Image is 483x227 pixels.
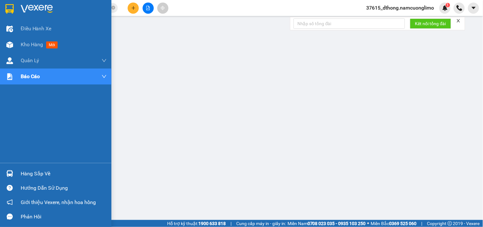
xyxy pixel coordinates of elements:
[6,73,13,80] img: solution-icon
[7,185,13,191] span: question-circle
[236,220,286,227] span: Cung cấp máy in - giấy in:
[468,3,479,14] button: caret-down
[21,25,52,33] span: Điều hành xe
[7,199,13,205] span: notification
[7,214,13,220] span: message
[46,41,58,48] span: mới
[198,221,226,226] strong: 1900 633 818
[6,41,13,48] img: warehouse-icon
[131,6,136,10] span: plus
[457,5,462,11] img: phone-icon
[21,183,107,193] div: Hướng dẫn sử dụng
[111,6,115,10] span: close-circle
[21,41,43,48] span: Kho hàng
[102,74,107,79] span: down
[446,3,450,7] sup: 1
[111,5,115,11] span: close-circle
[371,220,417,227] span: Miền Bắc
[6,26,13,32] img: warehouse-icon
[361,4,439,12] span: 37615_dthong.namcuonglimo
[6,170,13,177] img: warehouse-icon
[21,212,107,222] div: Phản hồi
[447,3,449,7] span: 1
[389,221,417,226] strong: 0369 525 060
[21,198,96,206] span: Giới thiệu Vexere, nhận hoa hồng
[442,5,448,11] img: icon-new-feature
[288,220,366,227] span: Miền Nam
[160,6,165,10] span: aim
[6,57,13,64] img: warehouse-icon
[21,72,40,80] span: Báo cáo
[294,18,405,29] input: Nhập số tổng đài
[410,18,451,29] button: Kết nối tổng đài
[21,56,39,64] span: Quản Lý
[5,4,14,14] img: logo-vxr
[102,58,107,63] span: down
[422,220,423,227] span: |
[471,5,477,11] span: caret-down
[448,221,452,226] span: copyright
[146,6,150,10] span: file-add
[231,220,231,227] span: |
[157,3,168,14] button: aim
[456,18,461,23] span: close
[128,3,139,14] button: plus
[167,220,226,227] span: Hỗ trợ kỹ thuật:
[415,20,446,27] span: Kết nối tổng đài
[308,221,366,226] strong: 0708 023 035 - 0935 103 250
[143,3,154,14] button: file-add
[21,169,107,179] div: Hàng sắp về
[367,222,369,225] span: ⚪️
